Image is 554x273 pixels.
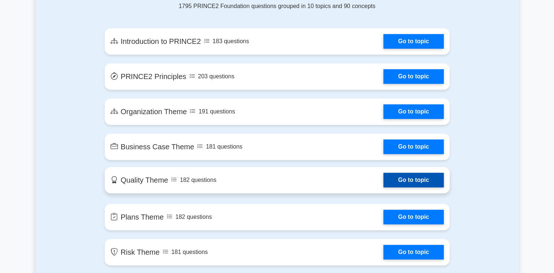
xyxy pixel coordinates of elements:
[383,104,443,119] a: Go to topic
[383,173,443,187] a: Go to topic
[383,69,443,84] a: Go to topic
[383,245,443,259] a: Go to topic
[383,210,443,224] a: Go to topic
[383,34,443,49] a: Go to topic
[383,139,443,154] a: Go to topic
